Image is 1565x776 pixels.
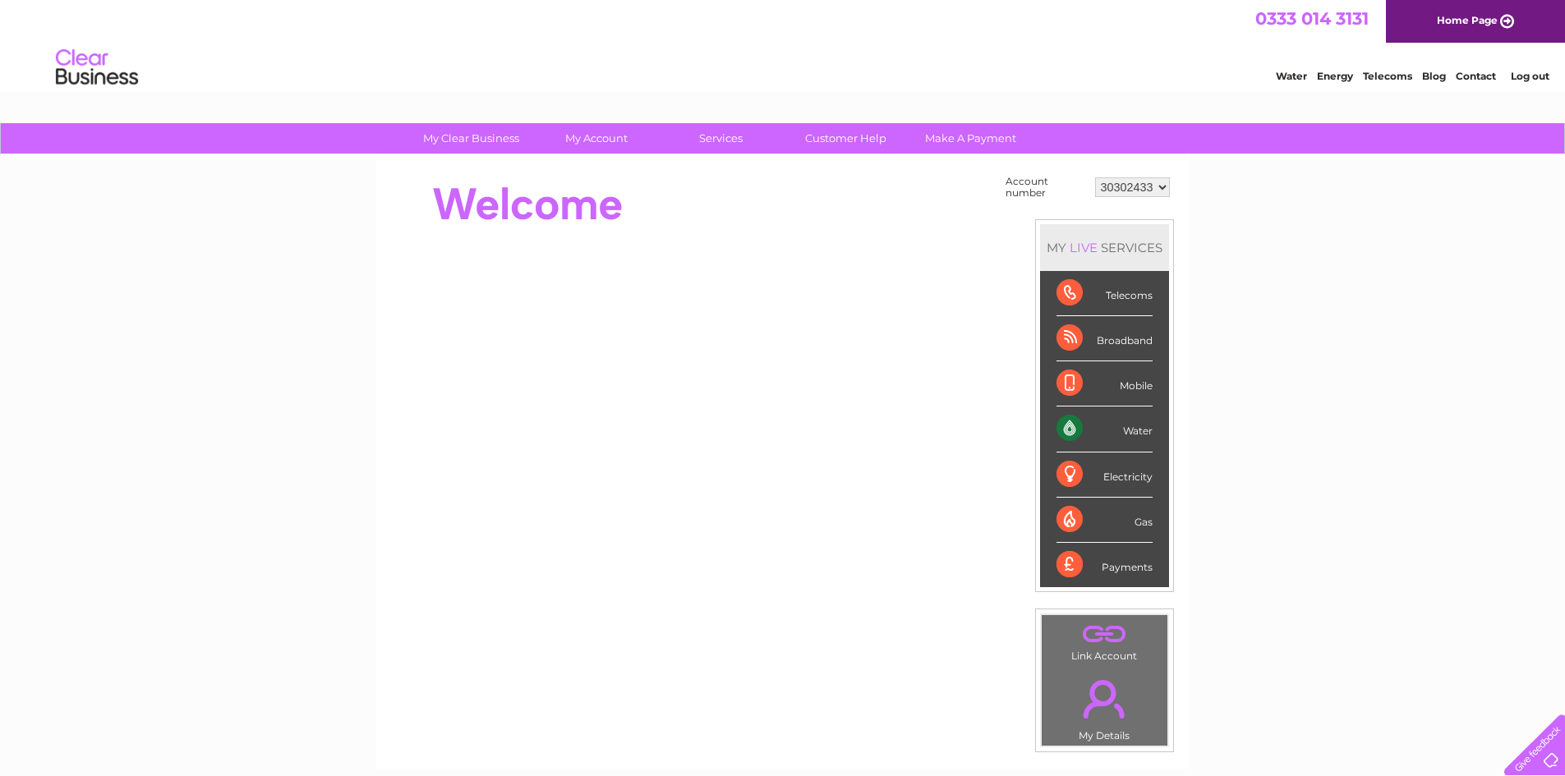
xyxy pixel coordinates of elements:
[1046,619,1163,648] a: .
[55,43,139,93] img: logo.png
[1317,70,1353,82] a: Energy
[653,123,789,154] a: Services
[1046,670,1163,728] a: .
[1363,70,1412,82] a: Telecoms
[1056,406,1153,452] div: Water
[1511,70,1549,82] a: Log out
[403,123,539,154] a: My Clear Business
[1056,271,1153,316] div: Telecoms
[1255,8,1369,29] a: 0333 014 3131
[1276,70,1307,82] a: Water
[1040,224,1169,271] div: MY SERVICES
[1456,70,1496,82] a: Contact
[1041,666,1168,746] td: My Details
[1056,452,1153,498] div: Electricity
[528,123,664,154] a: My Account
[1056,498,1153,543] div: Gas
[1056,361,1153,406] div: Mobile
[1422,70,1446,82] a: Blog
[1056,316,1153,361] div: Broadband
[1001,172,1091,203] td: Account number
[778,123,914,154] a: Customer Help
[1041,614,1168,666] td: Link Account
[395,9,1171,80] div: Clear Business is a trading name of Verastar Limited (registered in [GEOGRAPHIC_DATA] No. 3667643...
[1056,543,1153,587] div: Payments
[1066,240,1101,255] div: LIVE
[903,123,1038,154] a: Make A Payment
